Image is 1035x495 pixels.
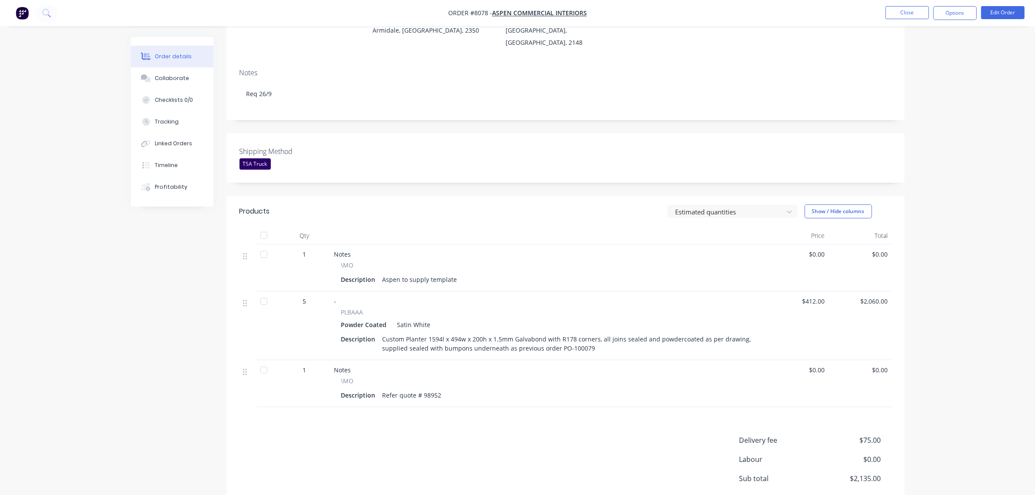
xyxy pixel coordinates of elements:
div: Powder Coated [341,318,390,331]
div: Req 26/9 [240,80,892,107]
button: Collaborate [131,67,213,89]
span: Order #8078 - [448,9,492,17]
span: $0.00 [769,365,825,375]
button: Tracking [131,111,213,133]
div: Description [341,389,379,401]
div: Products [240,206,270,217]
span: $0.00 [832,365,888,375]
div: [STREET_ADDRESS][GEOGRAPHIC_DATA], [GEOGRAPHIC_DATA], 2148 [506,12,625,49]
span: Delivery fee [739,435,817,445]
span: $0.00 [832,250,888,259]
div: Refer quote # 98952 [379,389,445,401]
span: $75.00 [816,435,881,445]
div: Price [765,227,829,244]
span: $2,135.00 [816,473,881,484]
a: Aspen Commercial Interiors [492,9,587,17]
span: $2,060.00 [832,297,888,306]
div: Collaborate [155,74,189,82]
div: Satin White [394,318,431,331]
button: Show / Hide columns [805,204,872,218]
span: $412.00 [769,297,825,306]
div: [GEOGRAPHIC_DATA], [GEOGRAPHIC_DATA], 2148 [506,24,625,49]
div: Qty [279,227,331,244]
div: Profitability [155,183,187,191]
span: 1 [303,365,306,375]
button: Order details [131,46,213,67]
div: Order details [155,53,192,60]
span: $0.00 [816,454,881,465]
span: 1 [303,250,306,259]
div: Timeline [155,161,178,169]
span: PLBAAA [341,308,363,317]
button: Timeline [131,154,213,176]
button: Profitability [131,176,213,198]
div: Description [341,333,379,345]
div: Description [341,273,379,286]
button: Edit Order [981,6,1025,19]
div: Total [829,227,892,244]
img: Factory [16,7,29,20]
div: Checklists 0/0 [155,96,193,104]
div: Armidale, [GEOGRAPHIC_DATA], 2350 [373,24,492,37]
div: Linked Orders [155,140,192,147]
span: 5 [303,297,306,306]
div: Tracking [155,118,179,126]
button: Options [933,6,977,20]
div: Notes [240,69,892,77]
button: Linked Orders [131,133,213,154]
button: Checklists 0/0 [131,89,213,111]
div: TSA Truck [240,158,271,170]
div: Custom Planter 1594l x 494w x 200h x 1.5mm Galvabond with R178 corners, all joins sealed and powd... [379,333,755,355]
span: - [334,297,336,305]
span: $0.00 [769,250,825,259]
div: Aspen to supply template [379,273,461,286]
button: Close [885,6,929,19]
span: Notes [334,250,351,258]
span: \MO [341,261,354,270]
span: Labour [739,454,817,465]
label: Shipping Method [240,146,348,157]
span: Sub total [739,473,817,484]
span: Notes [334,366,351,374]
span: \MO [341,376,354,385]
